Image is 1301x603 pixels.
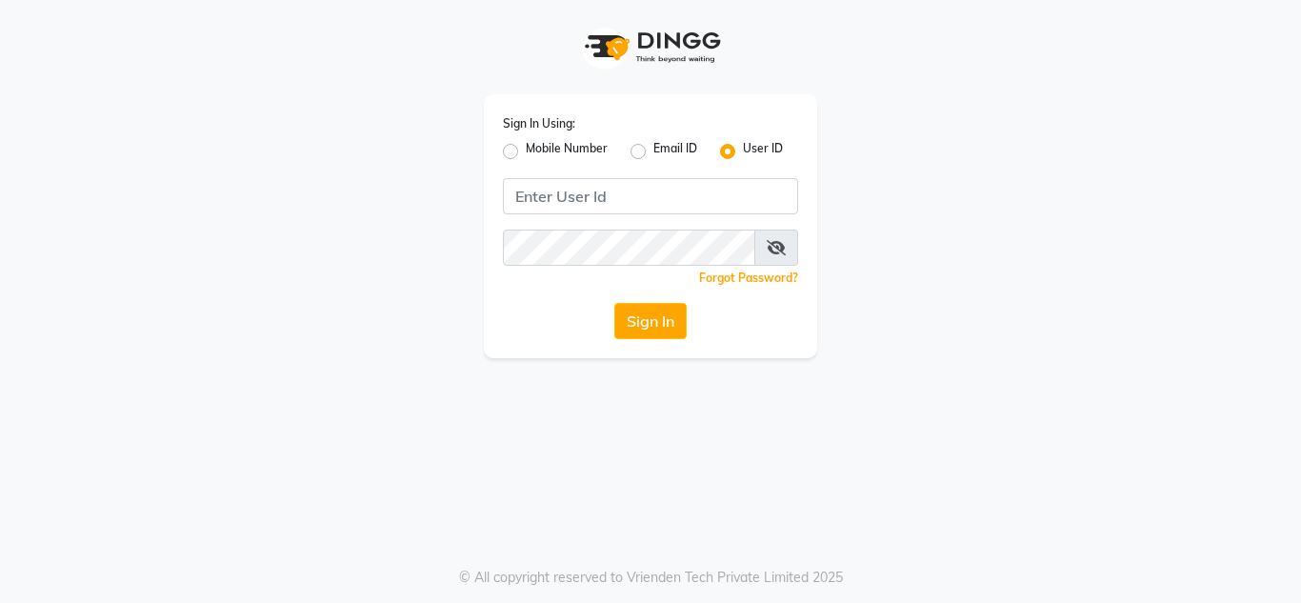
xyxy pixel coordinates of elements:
img: logo1.svg [574,19,727,75]
label: User ID [743,140,783,163]
label: Sign In Using: [503,115,575,132]
a: Forgot Password? [699,271,798,285]
input: Username [503,178,798,214]
label: Mobile Number [526,140,608,163]
button: Sign In [614,303,687,339]
input: Username [503,230,755,266]
label: Email ID [653,140,697,163]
